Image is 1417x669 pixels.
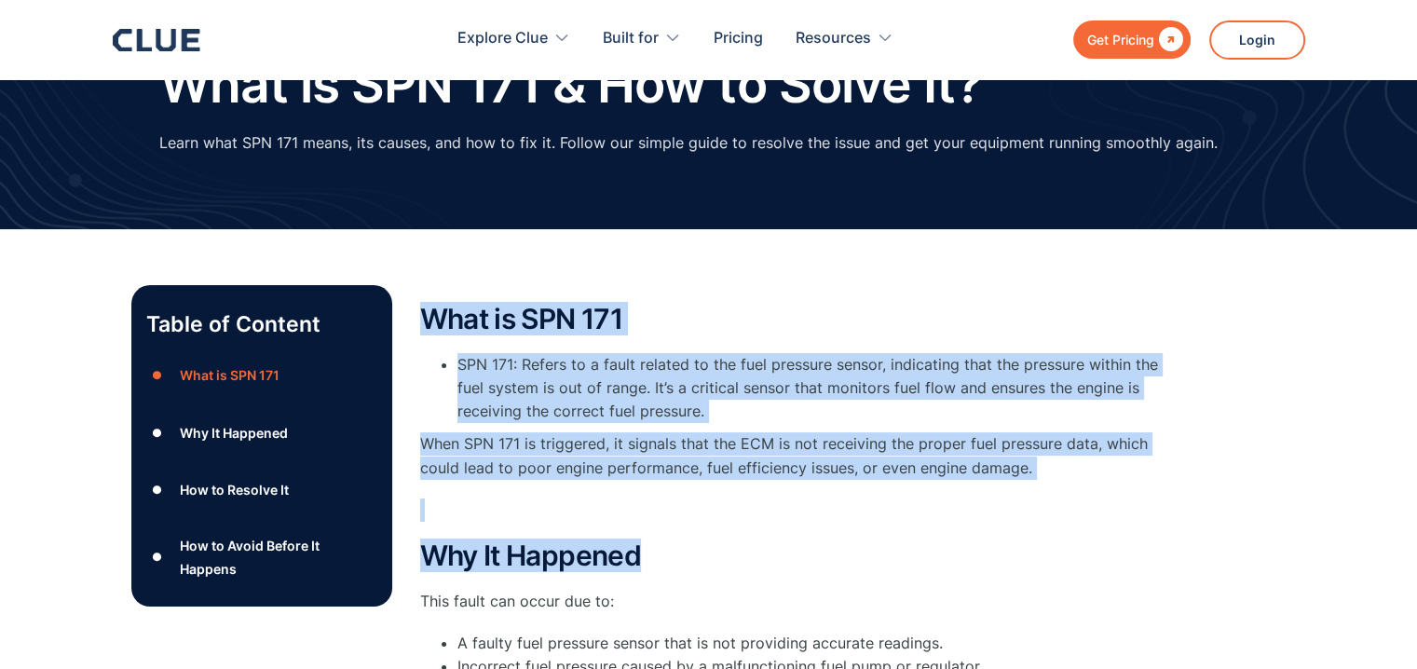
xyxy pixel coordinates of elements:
a: ●What is SPN 171 [146,362,377,389]
div: Built for [603,9,681,68]
a: ●How to Resolve It [146,476,377,504]
div:  [1154,28,1183,51]
p: Learn what SPN 171 means, its causes, and how to fix it. Follow our simple guide to resolve the i... [159,131,1218,155]
div: Get Pricing [1087,28,1154,51]
a: ●How to Avoid Before It Happens [146,534,377,580]
div: What is SPN 171 [179,363,279,387]
div: Resources [796,9,871,68]
p: ‍ [420,498,1165,522]
div: Built for [603,9,659,68]
div: How to Avoid Before It Happens [179,534,376,580]
p: When SPN 171 is triggered, it signals that the ECM is not receiving the proper fuel pressure data... [420,432,1165,479]
div: ● [146,476,169,504]
div: ● [146,543,169,571]
h2: Why It Happened [420,540,1165,571]
a: Get Pricing [1073,20,1191,59]
a: Login [1209,20,1305,60]
p: Table of Content [146,309,377,339]
div: How to Resolve It [179,478,288,501]
li: SPN 171: Refers to a fault related to the fuel pressure sensor, indicating that the pressure with... [457,353,1165,424]
div: Resources [796,9,893,68]
div: Explore Clue [457,9,548,68]
a: ●Why It Happened [146,418,377,446]
div: ● [146,418,169,446]
h1: What is SPN 171 & How to Solve It? [159,56,982,113]
div: Why It Happened [179,421,287,444]
p: This fault can occur due to: [420,590,1165,613]
div: ● [146,362,169,389]
li: A faulty fuel pressure sensor that is not providing accurate readings. [457,632,1165,655]
div: Explore Clue [457,9,570,68]
h2: What is SPN 171 [420,304,1165,334]
a: Pricing [714,9,763,68]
